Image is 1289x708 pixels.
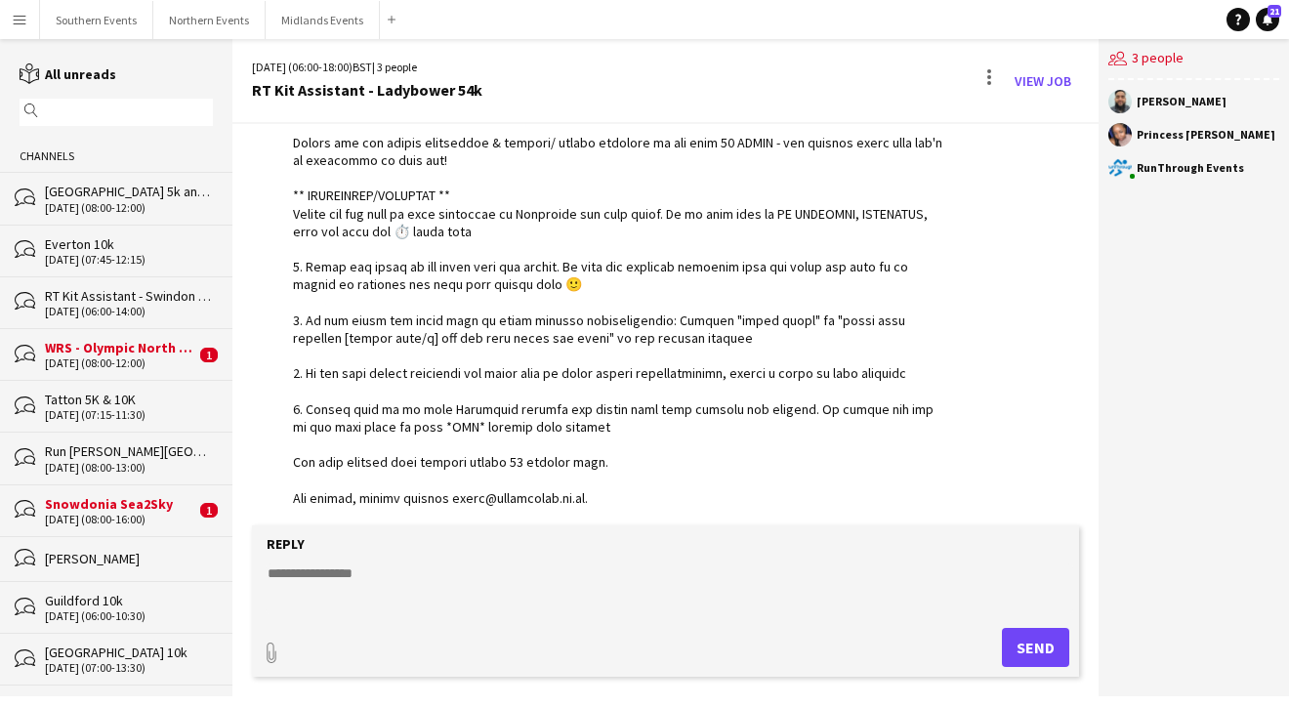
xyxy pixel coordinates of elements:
[45,495,195,513] div: Snowdonia Sea2Sky
[45,183,213,200] div: [GEOGRAPHIC_DATA] 5k and 10k
[45,339,195,356] div: WRS - Olympic North (Women Only)
[293,98,945,542] div: Loremip! Dolors ame con adipis elitseddoe & tempori/ utlabo etdolore ma ali enim 50 ADMIN - ven q...
[45,661,213,675] div: [DATE] (07:00-13:30)
[45,253,213,267] div: [DATE] (07:45-12:15)
[153,1,266,39] button: Northern Events
[1137,96,1227,107] div: [PERSON_NAME]
[1137,129,1275,141] div: Princess [PERSON_NAME]
[45,461,213,475] div: [DATE] (08:00-13:00)
[1268,5,1281,18] span: 21
[45,408,213,422] div: [DATE] (07:15-11:30)
[45,592,213,609] div: Guildford 10k
[45,550,213,567] div: [PERSON_NAME]
[45,305,213,318] div: [DATE] (06:00-14:00)
[45,201,213,215] div: [DATE] (08:00-12:00)
[45,356,195,370] div: [DATE] (08:00-12:00)
[267,535,305,553] label: Reply
[45,235,213,253] div: Everton 10k
[252,59,482,76] div: [DATE] (06:00-18:00) | 3 people
[1002,628,1069,667] button: Send
[1108,39,1279,80] div: 3 people
[45,644,213,661] div: [GEOGRAPHIC_DATA] 10k
[200,348,218,362] span: 1
[252,81,482,99] div: RT Kit Assistant - Ladybower 54k
[40,1,153,39] button: Southern Events
[1256,8,1279,31] a: 21
[1137,162,1244,174] div: RunThrough Events
[45,609,213,623] div: [DATE] (06:00-10:30)
[266,1,380,39] button: Midlands Events
[45,442,213,460] div: Run [PERSON_NAME][GEOGRAPHIC_DATA]
[45,391,213,408] div: Tatton 5K & 10K
[353,60,372,74] span: BST
[45,287,213,305] div: RT Kit Assistant - Swindon Half Marathon
[45,513,195,526] div: [DATE] (08:00-16:00)
[1007,65,1079,97] a: View Job
[200,503,218,518] span: 1
[20,65,116,83] a: All unreads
